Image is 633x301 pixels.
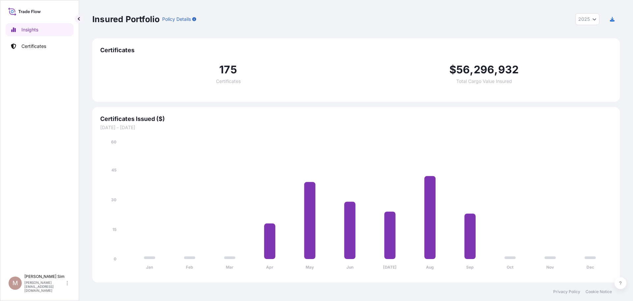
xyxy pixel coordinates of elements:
[111,139,116,144] tspan: 60
[21,43,46,50] p: Certificates
[111,168,116,172] tspan: 45
[383,265,397,270] tspan: [DATE]
[306,265,314,270] tspan: May
[426,265,434,270] tspan: Aug
[92,14,160,24] p: Insured Portfolio
[111,197,116,202] tspan: 30
[449,64,456,75] span: $
[162,16,191,22] p: Policy Details
[586,289,612,294] a: Cookie Notice
[578,16,590,22] span: 2025
[100,46,612,54] span: Certificates
[21,26,38,33] p: Insights
[494,64,498,75] span: ,
[546,265,554,270] tspan: Nov
[114,256,116,261] tspan: 0
[456,79,512,84] span: Total Cargo Value Insured
[470,64,473,75] span: ,
[226,265,233,270] tspan: Mar
[498,64,519,75] span: 932
[146,265,153,270] tspan: Jan
[24,274,65,279] p: [PERSON_NAME] Sim
[456,64,470,75] span: 56
[112,227,116,232] tspan: 15
[587,265,594,270] tspan: Dec
[575,13,599,25] button: Year Selector
[13,280,18,286] span: M
[466,265,474,270] tspan: Sep
[507,265,514,270] tspan: Oct
[6,23,74,36] a: Insights
[266,265,273,270] tspan: Apr
[24,281,65,292] p: [PERSON_NAME][EMAIL_ADDRESS][DOMAIN_NAME]
[100,115,612,123] span: Certificates Issued ($)
[553,289,580,294] a: Privacy Policy
[347,265,353,270] tspan: Jun
[474,64,495,75] span: 296
[219,64,237,75] span: 175
[100,124,612,131] span: [DATE] - [DATE]
[186,265,193,270] tspan: Feb
[6,40,74,53] a: Certificates
[216,79,241,84] span: Certificates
